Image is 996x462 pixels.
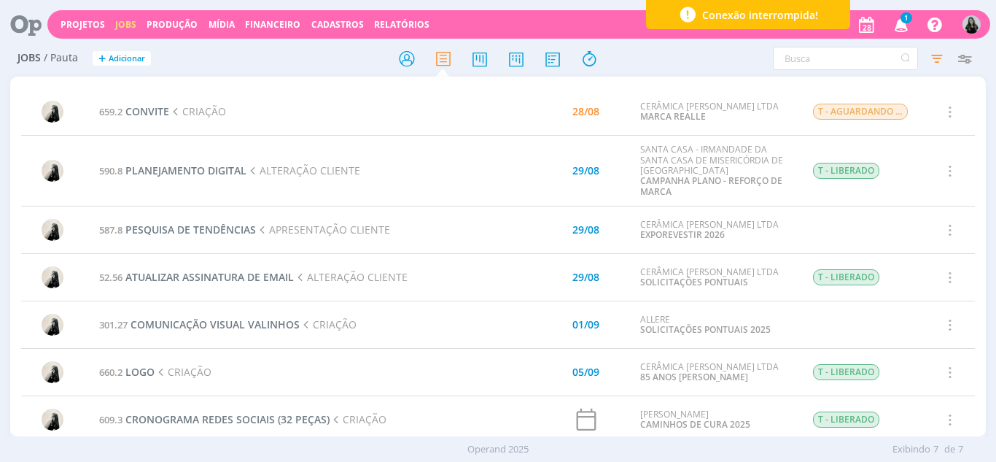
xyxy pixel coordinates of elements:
[245,18,300,31] a: Financeiro
[813,412,879,428] span: T - LIBERADO
[99,317,300,331] a: 301.27COMUNICAÇÃO VISUAL VALINHOS
[640,418,750,431] a: CAMINHOS DE CURA 2025
[813,269,879,285] span: T - LIBERADO
[99,366,122,379] span: 660.2
[115,18,136,31] a: Jobs
[44,52,78,64] span: / Pauta
[61,18,105,31] a: Projetos
[42,266,63,288] img: R
[209,18,235,31] a: Mídia
[640,101,790,123] div: CERÂMICA [PERSON_NAME] LTDA
[640,220,790,241] div: CERÂMICA [PERSON_NAME] LTDA
[572,272,599,282] div: 29/08
[99,105,122,118] span: 659.2
[640,110,706,123] a: MARCA REALLE
[256,223,390,236] span: APRESENTAÇÃO CLIENTE
[99,412,330,426] a: 609.3CRONOGRAMA REDES SOCIAIS (32 PEÇAS)
[125,365,155,379] span: LOGO
[42,409,63,431] img: R
[640,145,790,197] div: SANTA CASA - IRMANDADE DA SANTA CASA DE MISERICÓRDIA DE [GEOGRAPHIC_DATA]
[933,442,938,457] span: 7
[147,18,198,31] a: Produção
[944,442,955,457] span: de
[962,12,981,37] button: V
[640,371,748,383] a: 85 ANOS [PERSON_NAME]
[300,317,357,331] span: CRIAÇÃO
[294,270,408,284] span: ALTERAÇÃO CLIENTE
[773,47,918,70] input: Busca
[572,107,599,117] div: 28/08
[813,163,879,179] span: T - LIBERADO
[962,15,981,34] img: V
[131,317,300,331] span: COMUNICAÇÃO VISUAL VALINHOS
[640,228,725,241] a: EXPOREVESTIR 2026
[109,54,145,63] span: Adicionar
[900,12,912,23] span: 1
[99,270,294,284] a: 52.56ATUALIZAR ASSINATURA DE EMAIL
[885,12,915,38] button: 1
[98,51,106,66] span: +
[958,442,963,457] span: 7
[111,19,141,31] button: Jobs
[246,163,360,177] span: ALTERAÇÃO CLIENTE
[204,19,239,31] button: Mídia
[42,314,63,336] img: R
[155,365,211,379] span: CRIAÇÃO
[813,104,908,120] span: T - AGUARDANDO INFO.
[99,223,256,236] a: 587.8PESQUISA DE TENDÊNCIAS
[640,315,790,336] div: ALLERE
[702,7,818,23] span: Conexão interrompida!
[370,19,434,31] button: Relatórios
[640,267,790,288] div: CERÂMICA [PERSON_NAME] LTDA
[374,18,429,31] a: Relatórios
[640,323,771,336] a: SOLICITAÇÕES PONTUAIS 2025
[56,19,109,31] button: Projetos
[572,320,599,330] div: 01/09
[125,270,294,284] span: ATUALIZAR ASSINATURA DE EMAIL
[99,163,246,177] a: 590.8PLANEJAMENTO DIGITAL
[125,412,330,426] span: CRONOGRAMA REDES SOCIAIS (32 PEÇAS)
[142,19,202,31] button: Produção
[99,223,122,236] span: 587.8
[125,163,246,177] span: PLANEJAMENTO DIGITAL
[125,223,256,236] span: PESQUISA DE TENDÊNCIAS
[169,104,226,118] span: CRIAÇÃO
[307,19,368,31] button: Cadastros
[42,361,63,383] img: R
[572,166,599,176] div: 29/08
[99,271,122,284] span: 52.56
[93,51,151,66] button: +Adicionar
[640,409,790,431] div: [PERSON_NAME]
[99,413,122,426] span: 609.3
[99,164,122,177] span: 590.8
[640,174,782,197] a: CAMPANHA PLANO - REFORÇO DE MARCA
[42,160,63,182] img: R
[99,104,169,118] a: 659.2CONVITE
[330,412,386,426] span: CRIAÇÃO
[17,52,41,64] span: Jobs
[640,276,748,288] a: SOLICITAÇÕES PONTUAIS
[892,442,930,457] span: Exibindo
[125,104,169,118] span: CONVITE
[640,362,790,383] div: CERÂMICA [PERSON_NAME] LTDA
[572,225,599,235] div: 29/08
[42,219,63,241] img: R
[311,18,364,31] span: Cadastros
[241,19,305,31] button: Financeiro
[42,101,63,123] img: R
[572,367,599,377] div: 05/09
[99,365,155,379] a: 660.2LOGO
[99,318,128,331] span: 301.27
[813,364,879,380] span: T - LIBERADO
